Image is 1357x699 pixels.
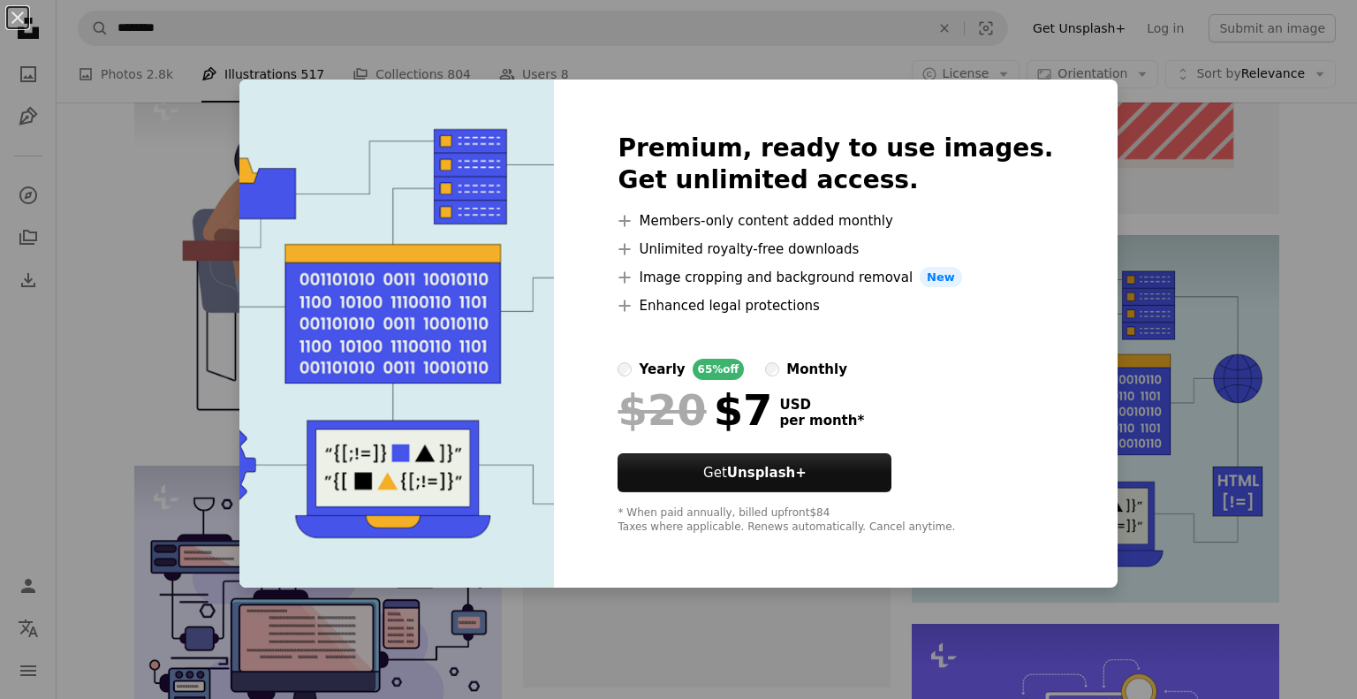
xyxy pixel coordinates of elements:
[618,387,706,433] span: $20
[618,295,1053,316] li: Enhanced legal protections
[618,362,632,376] input: yearly65%off
[618,267,1053,288] li: Image cropping and background removal
[618,239,1053,260] li: Unlimited royalty-free downloads
[239,80,554,589] img: premium_vector-1734586819831-48c2c2370105
[693,359,745,380] div: 65% off
[618,506,1053,535] div: * When paid annually, billed upfront $84 Taxes where applicable. Renews automatically. Cancel any...
[779,397,864,413] span: USD
[920,267,962,288] span: New
[765,362,779,376] input: monthly
[786,359,847,380] div: monthly
[618,387,772,433] div: $7
[618,453,891,492] button: GetUnsplash+
[727,465,807,481] strong: Unsplash+
[779,413,864,429] span: per month *
[618,210,1053,232] li: Members-only content added monthly
[639,359,685,380] div: yearly
[618,133,1053,196] h2: Premium, ready to use images. Get unlimited access.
